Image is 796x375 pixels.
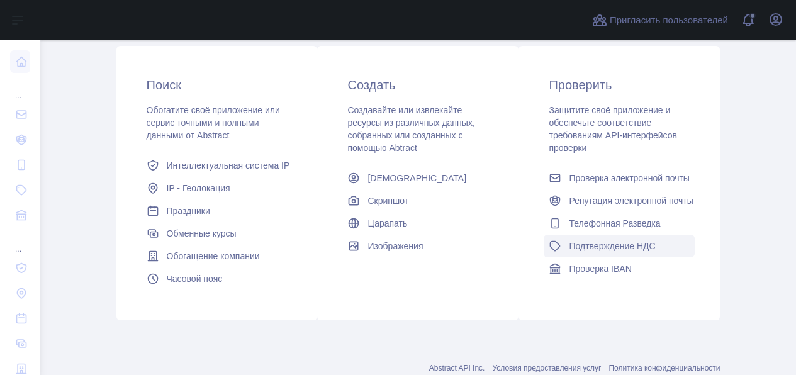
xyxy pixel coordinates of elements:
[167,251,260,261] ya-tr-span: Обогащение компании
[142,177,293,199] a: IP - Геолокация
[544,212,695,235] a: Телефонная Разведка
[549,105,676,153] ya-tr-span: Защитите своё приложение и обеспечьте соответствие требованиям API-интерфейсов проверки
[342,212,493,235] a: Царапать
[142,267,293,290] a: Часовой пояс
[142,222,293,245] a: Обменные курсы
[167,206,210,216] ya-tr-span: Праздники
[569,218,660,228] ya-tr-span: Телефонная Разведка
[569,196,693,206] ya-tr-span: Репутация электронной почты
[167,160,290,171] ya-tr-span: Интеллектуальная система IP
[347,105,474,153] ya-tr-span: Создавайте или извлекайте ресурсы из различных данных, собранных или созданных с помощью Abtract
[347,78,395,92] ya-tr-span: Создать
[492,364,601,372] a: Условия предоставления услуг
[549,78,612,92] ya-tr-span: Проверить
[142,245,293,267] a: Обогащение компании
[429,364,485,372] a: Abstract API Inc.
[569,241,655,251] ya-tr-span: Подтверждение НДС
[544,235,695,257] a: Подтверждение НДС
[342,235,493,257] a: Изображения
[142,154,293,177] a: Интеллектуальная система IP
[342,189,493,212] a: Скриншот
[367,173,466,183] ya-tr-span: [DEMOGRAPHIC_DATA]
[544,189,695,212] a: Репутация электронной почты
[608,364,720,372] a: Политика конфиденциальности
[10,76,30,101] div: ...
[367,218,407,228] ya-tr-span: Царапать
[590,10,731,30] button: Пригласить пользователей
[367,196,408,206] ya-tr-span: Скриншот
[544,167,695,189] a: Проверка электронной почты
[147,105,280,140] ya-tr-span: Обогатите своё приложение или сервис точными и полными данными от Abstract
[167,274,223,284] ya-tr-span: Часовой пояс
[569,264,631,274] ya-tr-span: Проверка IBAN
[10,229,30,254] div: ...
[367,241,423,251] ya-tr-span: Изображения
[544,257,695,280] a: Проверка IBAN
[142,199,293,222] a: Праздники
[167,228,237,238] ya-tr-span: Обменные курсы
[167,183,230,193] ya-tr-span: IP - Геолокация
[147,78,181,92] ya-tr-span: Поиск
[342,167,493,189] a: [DEMOGRAPHIC_DATA]
[569,173,689,183] ya-tr-span: Проверка электронной почты
[610,14,728,25] ya-tr-span: Пригласить пользователей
